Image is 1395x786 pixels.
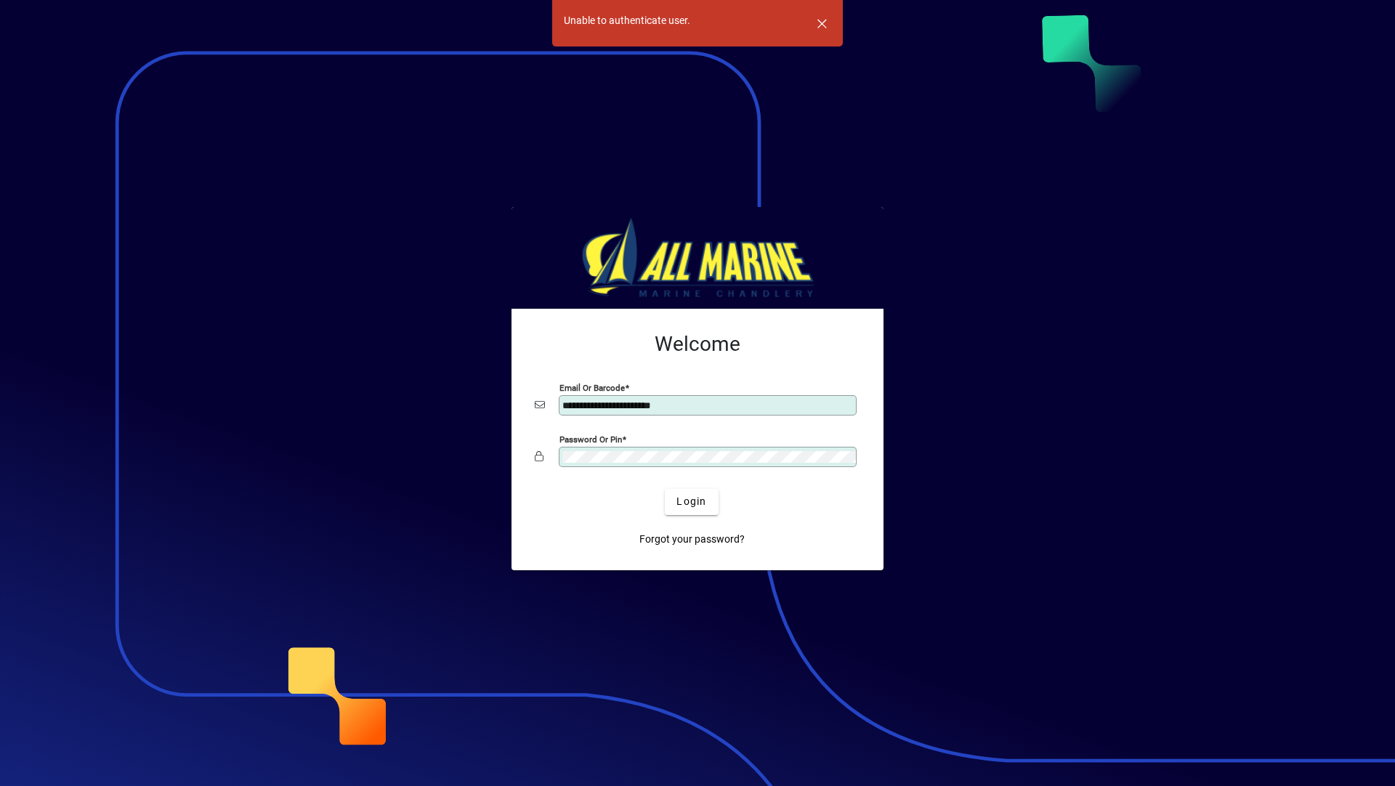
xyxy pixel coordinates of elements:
h2: Welcome [535,332,860,357]
span: Login [676,494,706,509]
button: Login [665,489,718,515]
span: Forgot your password? [639,532,745,547]
mat-label: Email or Barcode [559,382,625,392]
div: Unable to authenticate user. [564,13,690,28]
button: Dismiss [804,6,839,41]
mat-label: Password or Pin [559,434,622,444]
a: Forgot your password? [634,527,751,553]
